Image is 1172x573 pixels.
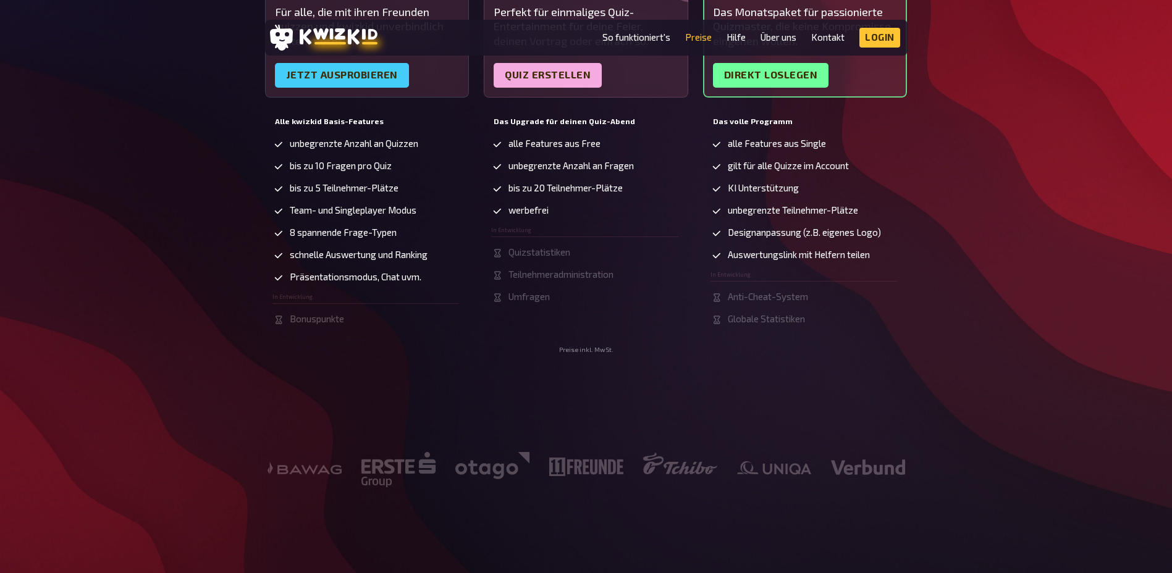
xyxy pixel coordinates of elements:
[713,63,829,88] a: Direkt loslegen
[290,227,397,238] span: 8 spannende Frage-Typen
[290,205,416,215] span: Team- und Singleplayer Modus
[761,32,796,43] a: Über uns
[290,272,421,282] span: Präsentationsmodus, Chat uvm.
[728,161,849,171] span: gilt für alle Quizze im Account
[727,32,746,43] a: Hilfe
[728,291,808,302] span: Anti-Cheat-System
[290,314,344,324] span: Bonuspunkte
[811,32,845,43] a: Kontakt
[290,183,398,193] span: bis zu 5 Teilnehmer-Plätze
[728,249,870,260] span: Auswertungslink mit Helfern teilen
[508,205,549,215] span: werbefrei
[508,291,550,302] span: Umfragen
[275,5,460,48] div: Für alle, die mit ihren Freunden quizzen und kwizkid unverbindlich testen möchten.
[508,138,601,149] span: alle Features aus Free
[290,138,418,149] span: unbegrenzte Anzahl an Quizzen
[728,138,826,149] span: alle Features aus Single
[710,272,751,278] span: In Entwicklung
[602,32,670,43] a: So funktioniert's
[685,32,712,43] a: Preise
[728,183,799,193] span: KI Unterstützung
[559,346,613,354] small: Preise inkl. MwSt.
[508,161,634,171] span: unbegrenzte Anzahl an Fragen
[508,183,623,193] span: bis zu 20 Teilnehmer-Plätze
[728,227,881,238] span: Designanpassung (z.B. eigenes Logo)
[494,63,602,88] a: Quiz erstellen
[494,5,678,48] div: Perfekt für einmaliges Quiz-Entertainment für deine Feier, deinen Vortrag oder einfach so.
[290,161,392,171] span: bis zu 10 Fragen pro Quiz
[275,117,460,126] h5: Alle kwizkid Basis-Features
[491,227,531,233] span: In Entwicklung
[272,294,313,300] span: In Entwicklung
[494,117,678,126] h5: Das Upgrade für deinen Quiz-Abend
[728,205,858,215] span: unbegrenzte Teilnehmer-Plätze
[713,117,898,126] h5: Das volle Programm
[508,269,613,280] span: Teilnehmeradministration
[728,314,805,324] span: Globale Statistiken
[290,249,428,260] span: schnelle Auswertung und Ranking
[508,247,570,257] span: Quizstatistiken
[859,28,900,48] a: Login
[713,5,898,48] div: Das Monatspaket für passionierte Quizmaster, die keine Kompromisse eingehen wollen.
[275,63,409,88] a: Jetzt ausprobieren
